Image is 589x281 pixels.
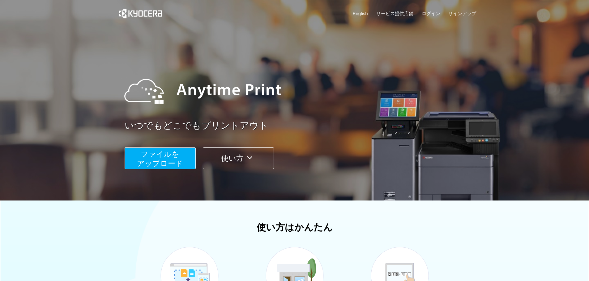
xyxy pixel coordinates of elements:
span: ファイルを ​​アップロード [137,150,183,167]
a: サインアップ [448,10,476,17]
a: English [353,10,368,17]
a: サービス提供店舗 [376,10,413,17]
button: 使い方 [203,147,274,169]
a: いつでもどこでもプリントアウト [125,119,480,132]
a: ログイン [422,10,440,17]
button: ファイルを​​アップロード [125,147,196,169]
